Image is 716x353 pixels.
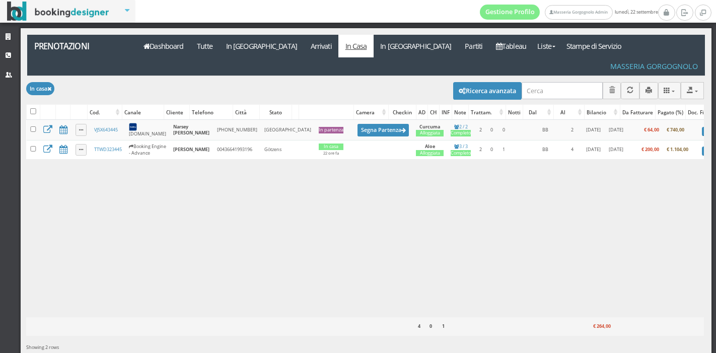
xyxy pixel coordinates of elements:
[486,140,497,159] td: 0
[338,35,374,57] a: In Casa
[581,140,605,159] td: [DATE]
[497,120,510,140] td: 0
[88,105,122,119] div: Cod.
[605,120,627,140] td: [DATE]
[233,105,259,119] div: Città
[27,35,131,57] a: Prenotazioni
[94,126,118,133] a: VJ5X643445
[641,146,659,153] b: € 200,00
[429,323,432,329] b: 0
[527,140,564,159] td: BB
[475,120,486,140] td: 2
[564,140,581,159] td: 4
[581,120,605,140] td: [DATE]
[453,82,522,99] button: Ricerca avanzata
[564,120,581,140] td: 2
[480,5,540,20] a: Gestione Profilo
[173,146,209,153] b: [PERSON_NAME]
[354,105,388,119] div: Camera
[260,105,292,119] div: Stato
[451,130,471,136] div: Completo
[428,105,439,119] div: CH
[213,140,261,159] td: 00436641993196
[469,105,506,119] div: Trattam.
[522,82,603,99] input: Cerca
[605,140,627,159] td: [DATE]
[319,127,343,133] div: In partenza
[304,35,338,57] a: Arrivati
[486,120,497,140] td: 0
[489,35,533,57] a: Tableau
[219,35,304,57] a: In [GEOGRAPHIC_DATA]
[667,126,684,133] b: € 740,00
[480,5,658,20] span: lunedì, 22 settembre
[416,150,444,157] div: Alloggiata
[442,323,445,329] b: 1
[577,320,613,333] div: € 264,00
[261,120,315,140] td: [GEOGRAPHIC_DATA]
[451,143,471,157] a: 3 / 3Completo
[319,144,343,150] div: In casa
[94,146,122,153] a: TTWD323445
[425,143,435,150] b: Aloe
[190,35,220,57] a: Tutte
[610,62,698,70] h4: Masseria Gorgognolo
[440,105,452,119] div: INF
[523,105,553,119] div: Dal
[122,105,164,119] div: Canale
[506,105,523,119] div: Notti
[173,123,209,136] b: Narsey [PERSON_NAME]
[7,2,109,21] img: BookingDesigner.com
[667,146,688,153] b: € 1.104,00
[323,151,339,156] small: 22 ore fa
[26,82,54,95] button: In casa
[416,105,427,119] div: AD
[620,105,655,119] div: Da Fatturare
[389,105,416,119] div: Checkin
[125,140,170,159] td: Booking Engine - Advance
[419,123,440,130] b: Curcuma
[418,323,420,329] b: 4
[545,5,612,20] a: Masseria Gorgognolo Admin
[560,35,628,57] a: Stampe di Servizio
[452,105,468,119] div: Note
[681,82,704,99] button: Export
[451,150,471,157] div: Completo
[451,123,471,137] a: 2 / 2Completo
[137,35,190,57] a: Dashboard
[26,344,59,350] span: Showing 2 rows
[374,35,458,57] a: In [GEOGRAPHIC_DATA]
[475,140,486,159] td: 2
[357,124,409,136] button: Segna Partenza
[621,82,639,99] button: Aggiorna
[656,105,685,119] div: Pagato (%)
[497,140,510,159] td: 1
[125,120,170,140] td: [DOMAIN_NAME]
[458,35,489,57] a: Partiti
[527,120,564,140] td: BB
[554,105,584,119] div: Al
[416,130,444,136] div: Alloggiata
[213,120,261,140] td: [PHONE_NUMBER]
[129,123,137,131] img: 7STAjs-WNfZHmYllyLag4gdhmHm8JrbmzVrznejwAeLEbpu0yDt-GlJaDipzXAZBN18=w300
[261,140,315,159] td: Götzens
[190,105,233,119] div: Telefono
[533,35,559,57] a: Liste
[585,105,620,119] div: Bilancio
[164,105,189,119] div: Cliente
[644,126,659,133] b: € 64,00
